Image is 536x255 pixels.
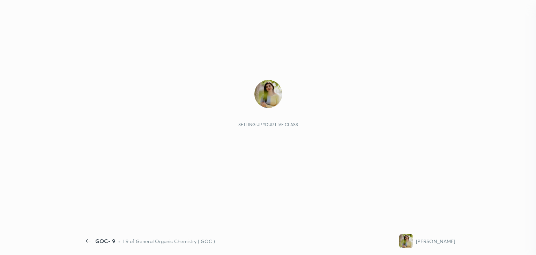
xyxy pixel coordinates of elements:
div: [PERSON_NAME] [416,238,455,245]
img: b41c7e87cd84428c80b38b7c8c47b8b0.jpg [399,234,413,248]
div: • [118,238,120,245]
div: Setting up your live class [238,122,298,127]
div: GOC- 9 [95,237,115,245]
div: L9 of General Organic Chemistry ( GOC ) [123,238,215,245]
img: b41c7e87cd84428c80b38b7c8c47b8b0.jpg [254,80,282,108]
